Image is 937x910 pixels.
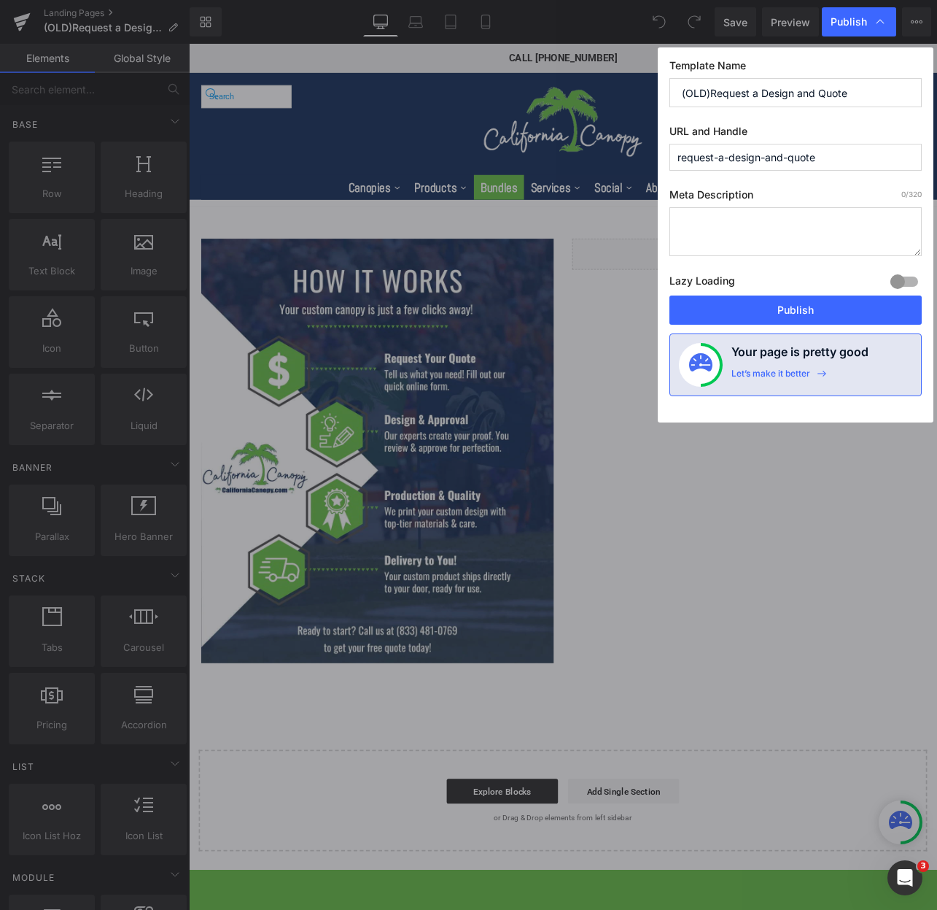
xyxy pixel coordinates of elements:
button: Publish [669,296,922,325]
iframe: Intercom live chat [887,860,922,895]
img: California Canopy [343,49,540,135]
span: Request a Quote [618,159,709,180]
a: Bundles [336,155,395,184]
a: Services [395,155,470,184]
label: Template Name [669,59,922,78]
span: Services [403,159,450,180]
img: onboarding-status.svg [689,353,712,377]
label: Meta Description [669,188,922,207]
span: Social [478,159,511,180]
label: Lazy Loading [669,271,735,296]
span: About Us [540,159,589,180]
a: Request a Quote [610,155,718,184]
a: Explore Blocks [304,867,435,896]
span: 3 [917,860,929,872]
label: URL and Handle [669,125,922,144]
a: Canopies [180,155,258,184]
span: 0 [901,190,906,198]
input: Search [15,49,121,76]
span: Bundles [344,159,387,180]
h4: Your page is pretty good [731,343,868,368]
span: Publish [831,15,867,28]
div: Let’s make it better [731,368,810,387]
a: Social [470,155,532,184]
a: About Us [532,155,610,184]
span: Products [266,159,316,180]
a: Add Single Section [447,867,578,896]
a: Products [258,155,336,184]
span: /320 [901,190,922,198]
span: Canopies [188,159,238,180]
p: CALL [PHONE_NUMBER] [16,7,866,27]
